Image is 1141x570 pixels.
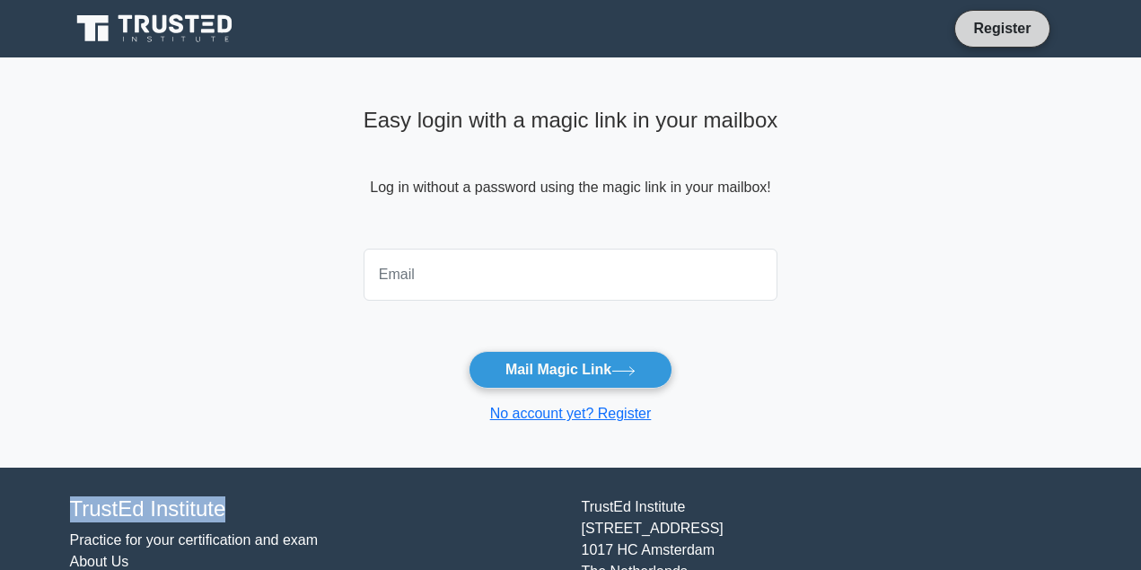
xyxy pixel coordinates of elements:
a: Practice for your certification and exam [70,532,319,548]
button: Mail Magic Link [469,351,672,389]
a: Register [962,17,1041,39]
h4: Easy login with a magic link in your mailbox [364,108,778,134]
a: About Us [70,554,129,569]
h4: TrustEd Institute [70,496,560,522]
div: Log in without a password using the magic link in your mailbox! [364,101,778,241]
a: No account yet? Register [490,406,652,421]
input: Email [364,249,778,301]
